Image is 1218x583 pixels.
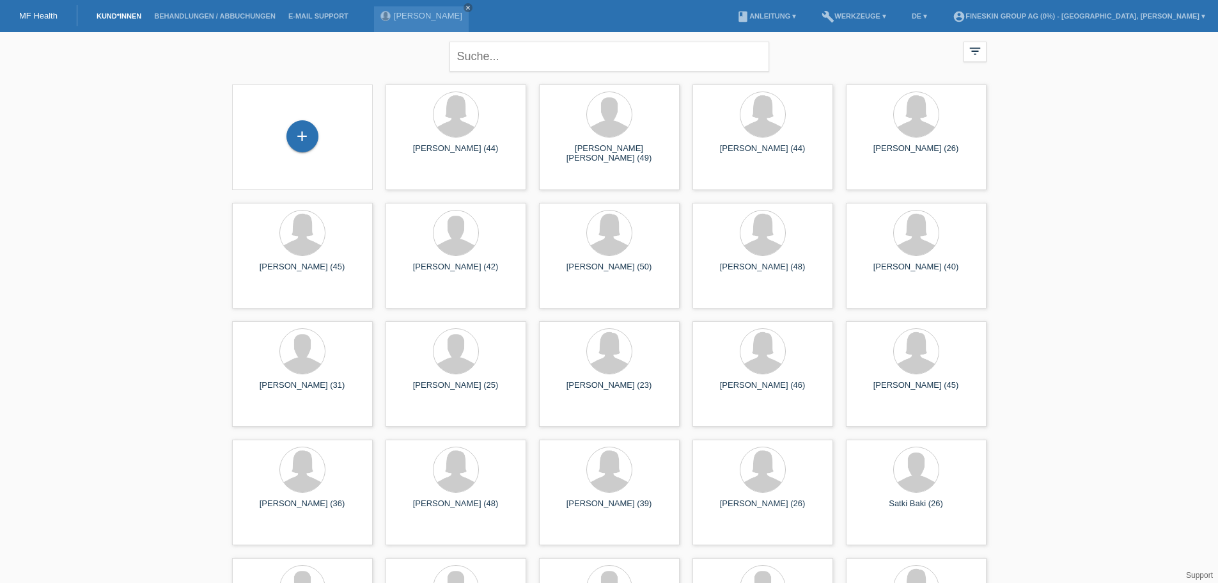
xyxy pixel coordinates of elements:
div: [PERSON_NAME] (45) [242,262,363,282]
a: Behandlungen / Abbuchungen [148,12,282,20]
div: [PERSON_NAME] (46) [703,380,823,401]
a: MF Health [19,11,58,20]
i: filter_list [968,44,982,58]
div: [PERSON_NAME] [PERSON_NAME] (49) [549,143,669,164]
div: [PERSON_NAME] (39) [549,499,669,519]
div: [PERSON_NAME] (45) [856,380,976,401]
i: account_circle [953,10,965,23]
input: Suche... [449,42,769,72]
i: book [737,10,749,23]
div: [PERSON_NAME] (48) [703,262,823,282]
div: Kund*in hinzufügen [287,125,318,147]
a: buildWerkzeuge ▾ [815,12,893,20]
div: [PERSON_NAME] (25) [396,380,516,401]
div: [PERSON_NAME] (44) [703,143,823,164]
div: [PERSON_NAME] (36) [242,499,363,519]
i: close [465,4,471,11]
div: [PERSON_NAME] (26) [856,143,976,164]
div: [PERSON_NAME] (26) [703,499,823,519]
a: E-Mail Support [282,12,355,20]
div: [PERSON_NAME] (23) [549,380,669,401]
a: Kund*innen [90,12,148,20]
a: Support [1186,571,1213,580]
div: [PERSON_NAME] (42) [396,262,516,282]
a: [PERSON_NAME] [394,11,462,20]
div: [PERSON_NAME] (40) [856,262,976,282]
i: build [822,10,834,23]
a: bookAnleitung ▾ [730,12,802,20]
a: account_circleFineSkin Group AG (0%) - [GEOGRAPHIC_DATA], [PERSON_NAME] ▾ [946,12,1212,20]
a: DE ▾ [905,12,933,20]
a: close [464,3,472,12]
div: [PERSON_NAME] (50) [549,262,669,282]
div: [PERSON_NAME] (31) [242,380,363,401]
div: [PERSON_NAME] (44) [396,143,516,164]
div: Satki Baki (26) [856,499,976,519]
div: [PERSON_NAME] (48) [396,499,516,519]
